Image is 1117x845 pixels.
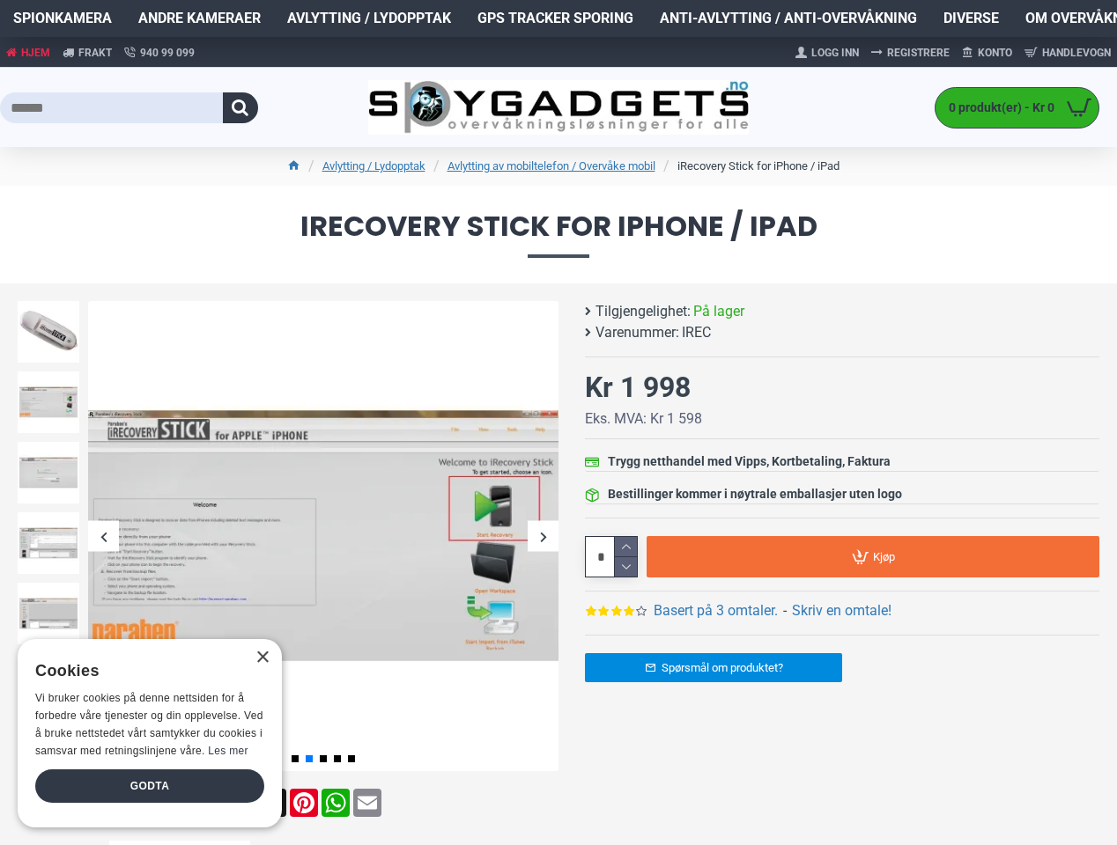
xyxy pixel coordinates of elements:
span: Go to slide 1 [292,755,299,762]
a: Registrere [865,39,956,67]
span: Konto [978,45,1012,61]
div: Bestillinger kommer i nøytrale emballasjer uten logo [608,485,902,503]
span: IREC [682,322,711,343]
img: iRecovery Stick for iPhone / iPad - SpyGadgets.no [88,301,558,771]
a: Avlytting av mobiltelefon / Overvåke mobil [448,158,655,175]
a: Konto [956,39,1018,67]
span: Registrere [887,45,950,61]
span: iRecovery Stick for iPhone / iPad [18,212,1099,257]
a: Pinterest [288,789,320,817]
span: Diverse [943,8,999,29]
a: Frakt [56,37,118,68]
img: iRecovery Stick for iPhone / iPad - SpyGadgets.no [18,583,79,644]
div: Trygg netthandel med Vipps, Kortbetaling, Faktura [608,452,891,471]
span: Andre kameraer [138,8,261,29]
div: Cookies [35,652,253,690]
span: Go to slide 5 [348,755,355,762]
a: Spørsmål om produktet? [585,653,842,682]
div: Next slide [528,521,558,552]
span: På lager [693,301,744,322]
img: iRecovery Stick for iPhone / iPad - SpyGadgets.no [18,301,79,363]
span: GPS Tracker Sporing [477,8,633,29]
span: 940 99 099 [140,45,195,61]
img: iRecovery Stick for iPhone / iPad - SpyGadgets.no [18,442,79,503]
span: Go to slide 2 [306,755,313,762]
span: Spionkamera [13,8,112,29]
div: Godta [35,769,264,803]
span: 0 produkt(er) - Kr 0 [936,99,1059,117]
b: Tilgjengelighet: [595,301,691,322]
span: Anti-avlytting / Anti-overvåkning [660,8,917,29]
div: Previous slide [88,521,119,552]
span: Handlevogn [1042,45,1111,61]
div: Kr 1 998 [585,366,691,408]
a: Handlevogn [1018,39,1117,67]
img: iRecovery Stick for iPhone / iPad - SpyGadgets.no [18,371,79,433]
a: Logg Inn [789,39,865,67]
span: Avlytting / Lydopptak [287,8,451,29]
span: Frakt [78,45,112,61]
a: WhatsApp [320,789,351,817]
span: Logg Inn [811,45,859,61]
a: 0 produkt(er) - Kr 0 [936,88,1099,128]
div: Close [255,651,269,665]
a: Skriv en omtale! [792,600,891,621]
span: Kjøp [873,551,895,562]
a: Email [351,789,383,817]
a: Basert på 3 omtaler. [654,600,778,621]
img: SpyGadgets.no [368,80,748,135]
a: Avlytting / Lydopptak [322,158,425,175]
img: iRecovery Stick for iPhone / iPad - SpyGadgets.no [18,512,79,574]
span: Go to slide 3 [320,755,327,762]
b: Varenummer: [595,322,679,343]
span: Vi bruker cookies på denne nettsiden for å forbedre våre tjenester og din opplevelse. Ved å bruke... [35,692,263,756]
b: - [783,602,787,619]
a: Les mer, opens a new window [208,745,248,757]
span: Go to slide 4 [334,755,341,762]
span: Hjem [21,45,50,61]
